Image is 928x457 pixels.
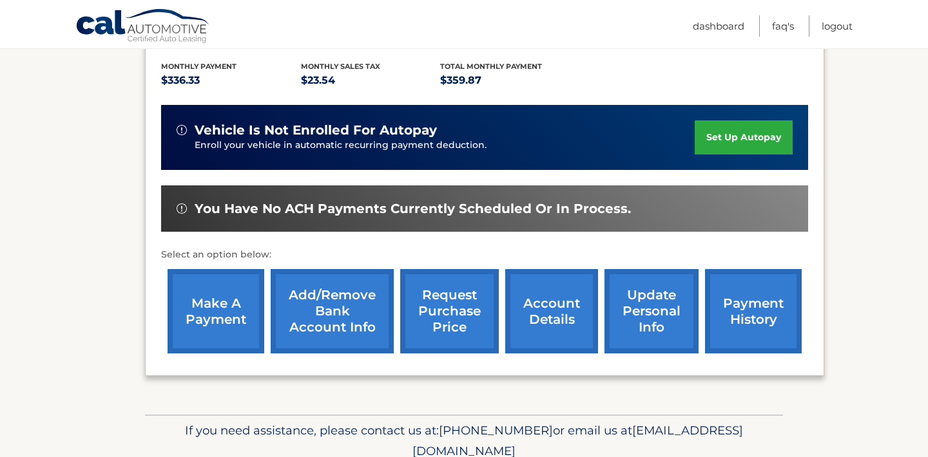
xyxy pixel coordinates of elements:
[168,269,264,353] a: make a payment
[440,62,542,71] span: Total Monthly Payment
[195,201,631,217] span: You have no ACH payments currently scheduled or in process.
[822,15,853,37] a: Logout
[195,122,437,138] span: vehicle is not enrolled for autopay
[772,15,794,37] a: FAQ's
[195,138,695,153] p: Enroll your vehicle in automatic recurring payment deduction.
[695,120,793,154] a: set up autopay
[271,269,394,353] a: Add/Remove bank account info
[400,269,499,353] a: request purchase price
[301,62,380,71] span: Monthly sales Tax
[177,125,187,135] img: alert-white.svg
[604,269,699,353] a: update personal info
[161,247,808,263] p: Select an option below:
[301,71,441,89] p: $23.54
[505,269,598,353] a: account details
[693,15,744,37] a: Dashboard
[75,8,211,46] a: Cal Automotive
[177,203,187,214] img: alert-white.svg
[161,62,237,71] span: Monthly Payment
[439,423,553,438] span: [PHONE_NUMBER]
[440,71,580,89] p: $359.87
[705,269,802,353] a: payment history
[161,71,301,89] p: $336.33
